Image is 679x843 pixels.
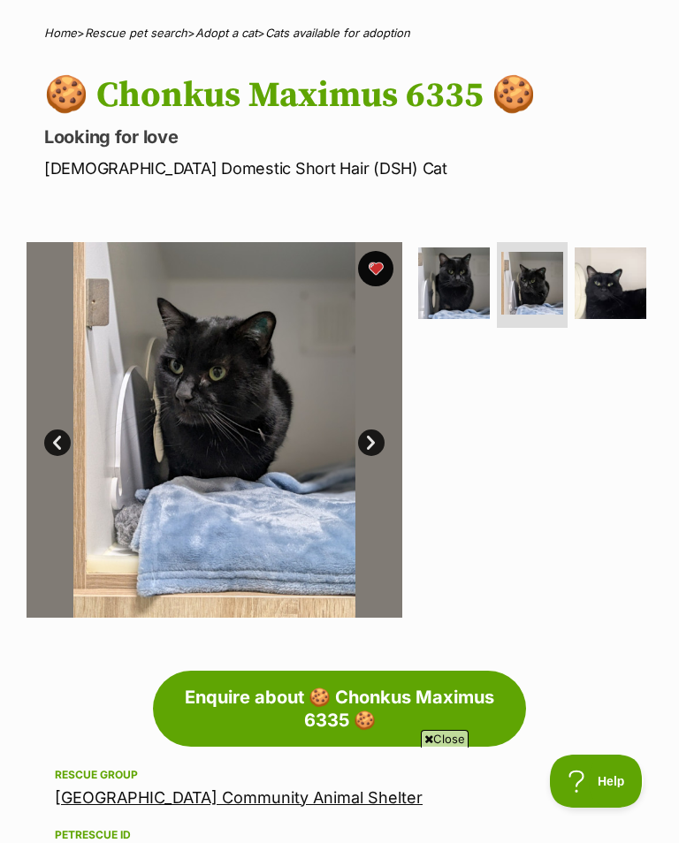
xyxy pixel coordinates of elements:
[195,26,257,40] a: Adopt a cat
[153,671,526,747] a: Enquire about 🍪 Chonkus Maximus 6335 🍪
[44,75,652,116] h1: 🍪 Chonkus Maximus 6335 🍪
[85,26,187,40] a: Rescue pet search
[44,26,77,40] a: Home
[265,26,410,40] a: Cats available for adoption
[550,755,644,808] iframe: Help Scout Beacon - Open
[44,156,652,180] p: [DEMOGRAPHIC_DATA] Domestic Short Hair (DSH) Cat
[358,251,393,286] button: favourite
[44,125,652,149] p: Looking for love
[18,755,661,834] iframe: Advertisement
[358,429,385,456] a: Next
[44,429,71,456] a: Prev
[27,242,402,618] img: Photo of 🍪 Chonkus Maximus 6335 🍪
[421,730,469,748] span: Close
[501,252,564,315] img: Photo of 🍪 Chonkus Maximus 6335 🍪
[575,247,646,319] img: Photo of 🍪 Chonkus Maximus 6335 🍪
[418,247,490,319] img: Photo of 🍪 Chonkus Maximus 6335 🍪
